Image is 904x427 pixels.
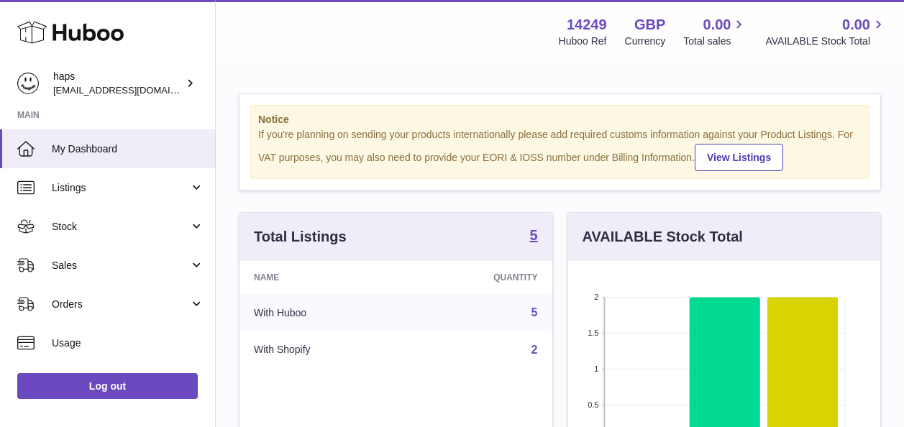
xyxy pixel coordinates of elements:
[258,128,862,171] div: If you're planning on sending your products internationally please add required customs informati...
[531,306,538,318] a: 5
[52,220,189,234] span: Stock
[239,261,408,294] th: Name
[17,73,39,94] img: internalAdmin-14249@internal.huboo.com
[52,336,204,350] span: Usage
[408,261,552,294] th: Quantity
[239,294,408,331] td: With Huboo
[52,181,189,195] span: Listings
[842,15,870,35] span: 0.00
[529,228,537,245] a: 5
[588,329,598,337] text: 1.5
[695,144,783,171] a: View Listings
[634,15,665,35] strong: GBP
[52,142,204,156] span: My Dashboard
[594,364,598,373] text: 1
[53,84,211,96] span: [EMAIL_ADDRESS][DOMAIN_NAME]
[559,35,607,48] div: Huboo Ref
[529,228,537,242] strong: 5
[53,70,183,97] div: haps
[683,15,747,48] a: 0.00 Total sales
[683,35,747,48] span: Total sales
[531,344,538,356] a: 2
[625,35,666,48] div: Currency
[567,15,607,35] strong: 14249
[583,227,743,247] h3: AVAILABLE Stock Total
[765,15,887,48] a: 0.00 AVAILABLE Stock Total
[703,15,731,35] span: 0.00
[254,227,347,247] h3: Total Listings
[52,298,189,311] span: Orders
[52,259,189,272] span: Sales
[17,373,198,399] a: Log out
[765,35,887,48] span: AVAILABLE Stock Total
[258,113,862,127] strong: Notice
[588,400,598,409] text: 0.5
[239,331,408,369] td: With Shopify
[594,293,598,301] text: 2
